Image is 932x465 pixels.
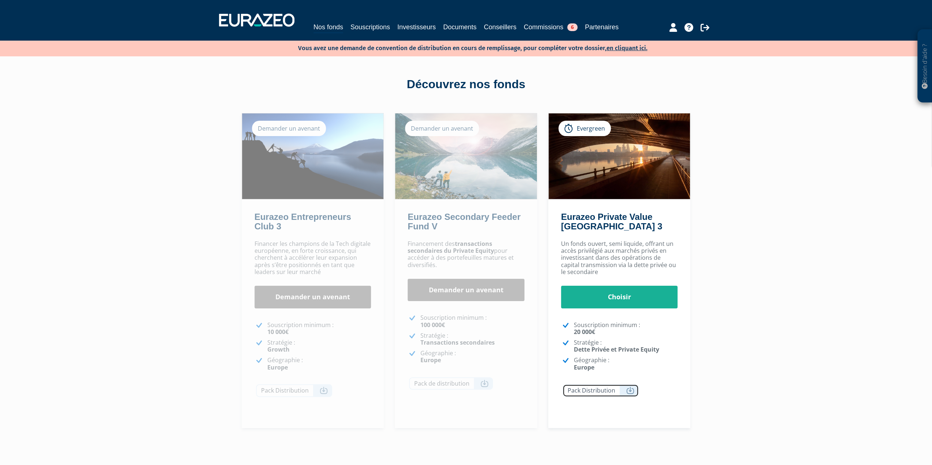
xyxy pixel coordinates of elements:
[267,328,289,336] strong: 10 000€
[408,212,520,231] a: Eurazeo Secondary Feeder Fund V
[256,384,332,397] a: Pack Distribution
[420,356,441,364] strong: Europe
[219,14,294,27] img: 1732889491-logotype_eurazeo_blanc_rvb.png
[267,339,371,353] p: Stratégie :
[420,338,495,346] strong: Transactions secondaires
[420,321,445,329] strong: 100 000€
[574,345,659,353] strong: Dette Privée et Private Equity
[443,22,476,32] a: Documents
[574,322,678,335] p: Souscription minimum :
[921,33,929,99] p: Besoin d'aide ?
[420,314,524,328] p: Souscription minimum :
[255,286,371,308] a: Demander un avenant
[420,332,524,346] p: Stratégie :
[313,22,343,33] a: Nos fonds
[524,22,578,32] a: Commissions6
[405,121,479,136] div: Demander un avenant
[574,363,594,371] strong: Europe
[255,240,371,275] p: Financer les champions de la Tech digitale européenne, en forte croissance, qui cherchent à accél...
[408,240,494,255] strong: transactions secondaires du Private Equity
[574,339,678,353] p: Stratégie :
[561,240,678,275] p: Un fonds ouvert, semi liquide, offrant un accès privilégié aux marchés privés en investissant dan...
[277,42,647,53] p: Vous avez une demande de convention de distribution en cours de remplissage, pour compléter votre...
[252,121,326,136] div: Demander un avenant
[585,22,619,32] a: Partenaires
[606,44,647,52] a: en cliquant ici.
[397,22,436,32] a: Investisseurs
[562,384,639,397] a: Pack Distribution
[267,345,290,353] strong: Growth
[574,328,595,336] strong: 20 000€
[267,357,371,371] p: Géographie :
[242,113,384,199] img: Eurazeo Entrepreneurs Club 3
[420,350,524,364] p: Géographie :
[255,212,351,231] a: Eurazeo Entrepreneurs Club 3
[558,121,611,136] div: Evergreen
[484,22,516,32] a: Conseillers
[267,322,371,335] p: Souscription minimum :
[408,279,524,301] a: Demander un avenant
[350,22,390,32] a: Souscriptions
[395,113,537,199] img: Eurazeo Secondary Feeder Fund V
[408,240,524,269] p: Financement des pour accéder à des portefeuilles matures et diversifiés.
[574,357,678,371] p: Géographie :
[567,23,578,31] span: 6
[409,377,493,390] a: Pack de distribution
[549,113,690,199] img: Eurazeo Private Value Europe 3
[267,363,288,371] strong: Europe
[561,212,662,231] a: Eurazeo Private Value [GEOGRAPHIC_DATA] 3
[561,286,678,308] a: Choisir
[257,76,675,93] div: Découvrez nos fonds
